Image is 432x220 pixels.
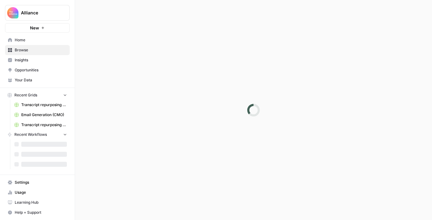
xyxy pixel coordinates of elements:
button: New [5,23,70,33]
a: Settings [5,177,70,187]
a: Home [5,35,70,45]
a: Learning Hub [5,197,70,207]
a: Transcript repurposing (CMO) [12,100,70,110]
span: Recent Workflows [14,132,47,137]
span: Home [15,37,67,43]
span: Opportunities [15,67,67,73]
span: Learning Hub [15,200,67,205]
span: Email Generation (CMO) [21,112,67,118]
img: Alliance Logo [7,7,18,18]
span: Your Data [15,77,67,83]
button: Recent Workflows [5,130,70,139]
span: Insights [15,57,67,63]
span: New [30,25,39,31]
a: Your Data [5,75,70,85]
span: Transcript repurposing (PMA) [21,122,67,128]
span: Browse [15,47,67,53]
span: Alliance [21,10,59,16]
span: Usage [15,190,67,195]
a: Opportunities [5,65,70,75]
span: Transcript repurposing (CMO) [21,102,67,108]
a: Email Generation (CMO) [12,110,70,120]
a: Usage [5,187,70,197]
span: Settings [15,180,67,185]
button: Help + Support [5,207,70,217]
a: Transcript repurposing (PMA) [12,120,70,130]
a: Browse [5,45,70,55]
button: Recent Grids [5,90,70,100]
span: Recent Grids [14,92,37,98]
button: Workspace: Alliance [5,5,70,21]
span: Help + Support [15,210,67,215]
a: Insights [5,55,70,65]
